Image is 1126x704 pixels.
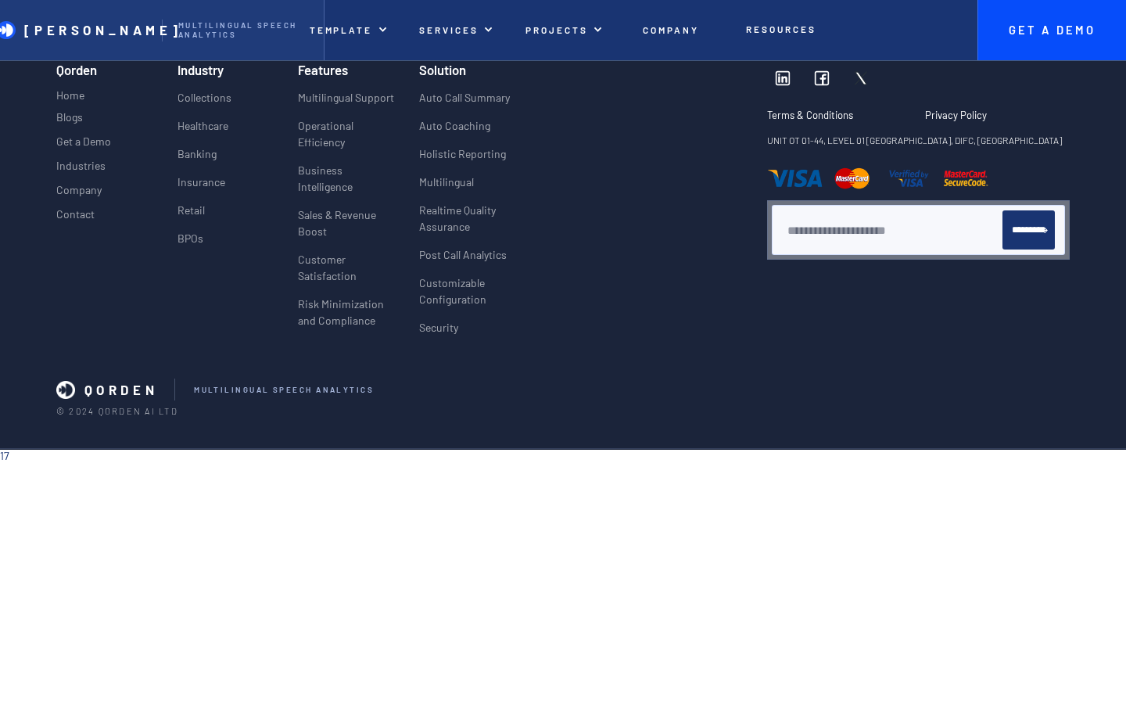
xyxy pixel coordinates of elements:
a: QORDENmULTILINGUAL sPEECH aNALYTICS [56,379,1048,400]
strong: UNIT OT 01-44, LEVEL 01 [GEOGRAPHIC_DATA], DIFC, [GEOGRAPHIC_DATA] [767,135,1062,145]
p: mULTILINGUAL sPEECH aNALYTICS [194,386,374,395]
p: Company [56,184,102,197]
a: Post Call Analytics [419,246,507,275]
a: Auto Coaching [419,117,490,145]
a: Security [419,319,458,347]
a: Terms & Conditions [767,110,912,132]
a: Realtime Quality Assurance [419,202,540,246]
p: Post Call Analytics [419,246,507,263]
p: Company [643,24,699,35]
a: Home [56,87,84,106]
p: Get A Demo [993,23,1110,38]
a: Holistic Reporting [419,145,506,174]
p: Projects [525,24,588,35]
p: Insurance [178,174,225,190]
a: Industries [56,160,106,179]
p: Multilingual Speech analytics [178,21,307,40]
p: Customer Satisfaction [298,251,395,284]
p: Collections [178,89,231,106]
a: Privacy Policy [925,110,987,132]
p: Healthcare [178,117,228,134]
a: Banking [178,145,217,174]
p: Template [310,24,373,35]
p: Realtime Quality Assurance [419,202,540,235]
p: Security [419,319,458,336]
h3: Industry [178,63,224,77]
h3: Qorden [56,63,97,82]
a: Collections [178,89,231,117]
p: Terms & Conditions [767,110,896,122]
a: Get a Demo [56,135,111,155]
a: Customer Satisfaction [298,251,395,296]
p: Home [56,87,84,103]
p: Retail [178,202,205,218]
h3: Features [298,63,348,77]
p: Business Intelligence [298,162,395,195]
p: Multilingual [419,174,474,190]
p: Multilingual Support [298,89,394,106]
p: Auto Call Summary [419,89,510,106]
p: BPOs [178,230,203,246]
p: Sales & Revenue Boost [298,207,395,239]
h3: Solution [419,63,466,77]
a: Retail [178,202,205,230]
a: Operational Efficiency [298,117,395,162]
a: Contact [56,208,95,228]
p: Auto Coaching [419,117,490,134]
a: BPOs [178,230,203,258]
p: Risk Minimization and Compliance [298,296,395,329]
p: Industries [56,160,106,173]
a: Risk Minimization and Compliance [298,296,395,340]
p: Privacy Policy [925,110,987,122]
p: Resources [746,23,816,34]
p: © 2024 Qorden AI LTD [56,406,1070,416]
a: Customizable Configuration [419,275,540,319]
a: Insurance [178,174,225,202]
p: Customizable Configuration [419,275,540,307]
a: Sales & Revenue Boost [298,207,395,251]
a: Multilingual Support [298,89,394,117]
p: Blogs [56,111,83,124]
p: [PERSON_NAME] [24,22,181,38]
a: Multilingual [419,174,474,202]
p: Contact [56,208,95,221]
p: Banking [178,145,217,162]
p: Holistic Reporting [419,145,506,162]
p: Get a Demo [56,135,111,149]
p: QORDEN [84,382,159,397]
a: Company [56,184,102,203]
a: Healthcare [178,117,228,145]
form: Newsletter [787,210,1055,250]
p: Services [419,24,479,35]
a: Blogs [56,111,83,131]
a: Business Intelligence [298,162,395,207]
a: Auto Call Summary [419,89,510,117]
p: Operational Efficiency [298,117,395,150]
